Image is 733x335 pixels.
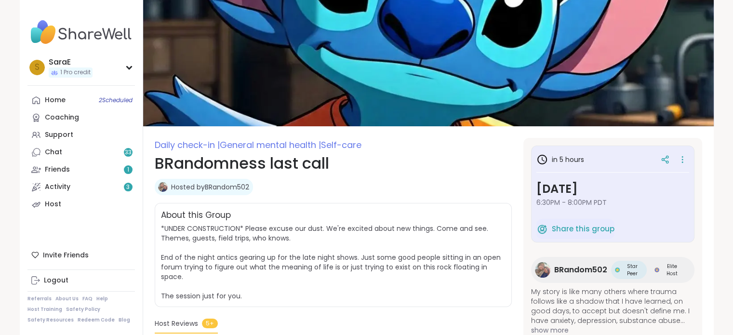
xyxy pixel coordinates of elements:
[27,196,135,213] a: Host
[531,257,694,283] a: BRandom502BRandom502Star PeerStar PeerElite HostElite Host
[536,198,689,207] span: 6:30PM - 8:00PM PDT
[35,61,40,74] span: S
[321,139,361,151] span: Self-care
[554,264,607,276] span: BRandom502
[27,272,135,289] a: Logout
[55,295,79,302] a: About Us
[82,295,93,302] a: FAQ
[45,130,73,140] div: Support
[99,96,133,104] span: 2 Scheduled
[161,209,231,222] h2: About this Group
[654,268,659,272] img: Elite Host
[531,325,694,335] span: show more
[45,182,70,192] div: Activity
[44,276,68,285] div: Logout
[60,68,91,77] span: 1 Pro credit
[45,200,61,209] div: Host
[27,126,135,144] a: Support
[27,317,74,323] a: Safety Resources
[158,182,168,192] img: BRandom502
[535,262,550,278] img: BRandom502
[125,148,132,157] span: 33
[45,95,66,105] div: Home
[27,161,135,178] a: Friends1
[531,287,694,325] span: My story is like many others where trauma follows like a shadow that I have learned, on good days...
[661,263,682,277] span: Elite Host
[27,178,135,196] a: Activity3
[161,224,501,301] span: *UNDER CONSTRUCTION* Please excuse our dust. We're excited about new things. Come and see. Themes...
[552,224,614,235] span: Share this group
[155,152,512,175] h1: BRandomness last call
[536,154,584,165] h3: in 5 hours
[536,223,548,235] img: ShareWell Logomark
[622,263,643,277] span: Star Peer
[202,319,218,328] span: 5+
[119,317,130,323] a: Blog
[615,268,620,272] img: Star Peer
[155,139,220,151] span: Daily check-in |
[171,182,249,192] a: Hosted byBRandom502
[96,295,108,302] a: Help
[66,306,100,313] a: Safety Policy
[126,183,130,191] span: 3
[45,113,79,122] div: Coaching
[27,15,135,49] img: ShareWell Nav Logo
[155,319,198,329] span: Host Reviews
[27,295,52,302] a: Referrals
[27,246,135,264] div: Invite Friends
[45,147,62,157] div: Chat
[220,139,321,151] span: General mental health |
[27,144,135,161] a: Chat33
[127,166,129,174] span: 1
[49,57,93,67] div: SaraE
[536,219,614,239] button: Share this group
[27,306,62,313] a: Host Training
[536,180,689,198] h3: [DATE]
[45,165,70,174] div: Friends
[27,109,135,126] a: Coaching
[78,317,115,323] a: Redeem Code
[27,92,135,109] a: Home2Scheduled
